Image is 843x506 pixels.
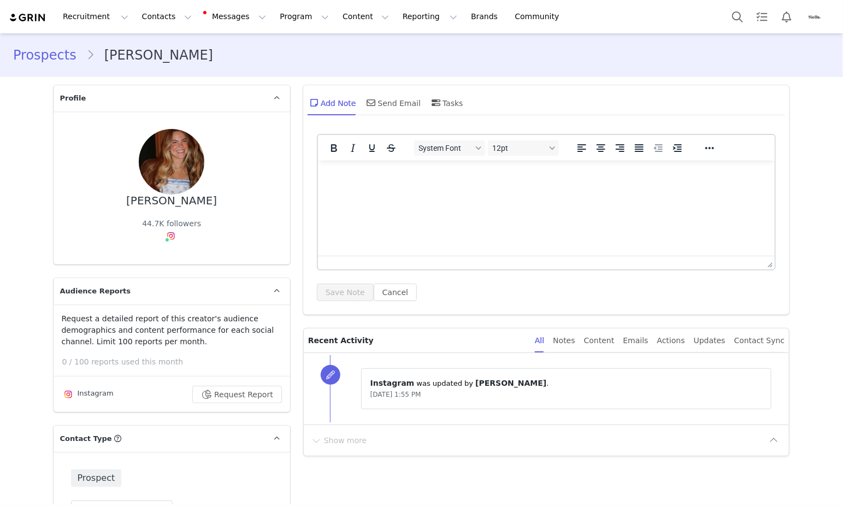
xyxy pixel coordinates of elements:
button: Messages [199,4,273,29]
a: Tasks [750,4,774,29]
div: Content [584,328,615,353]
p: Recent Activity [308,328,526,352]
div: Updates [694,328,726,353]
iframe: Rich Text Area [318,161,775,256]
button: Reporting [396,4,464,29]
button: Align left [573,140,591,156]
div: Press the Up and Down arrow keys to resize the editor. [763,256,775,269]
img: grin logo [9,13,47,23]
button: Align center [592,140,610,156]
div: Contact Sync [734,328,785,353]
img: instagram.svg [167,232,175,240]
img: instagram.svg [64,390,73,399]
button: Fonts [414,140,485,156]
button: Save Note [317,284,374,301]
button: Request Report [192,386,282,403]
button: Underline [363,140,381,156]
span: [DATE] 1:55 PM [370,391,421,398]
span: Profile [60,93,86,104]
button: Search [726,4,750,29]
div: [PERSON_NAME] [126,195,217,207]
span: [PERSON_NAME] [475,379,546,387]
button: Decrease indent [649,140,668,156]
img: 0ae5e4c0-9d96-43e8-a0bd-65e0067b99ad.png [806,8,823,26]
button: Italic [344,140,362,156]
button: Strikethrough [382,140,400,156]
button: Show more [310,432,368,449]
button: Bold [325,140,343,156]
p: ⁨ ⁩ was updated by ⁨ ⁩. [370,378,763,389]
span: Audience Reports [60,286,131,297]
button: Recruitment [56,4,135,29]
div: Notes [553,328,575,353]
a: Prospects [13,45,86,65]
span: Instagram [370,379,415,387]
div: Send Email [365,90,421,116]
a: Brands [464,4,508,29]
div: Instagram [62,388,114,401]
div: All [535,328,544,353]
button: Font sizes [488,140,559,156]
p: Request a detailed report of this creator's audience demographics and content performance for eac... [62,313,282,348]
button: Reveal or hide additional toolbar items [700,140,719,156]
div: Emails [623,328,649,353]
p: 0 / 100 reports used this month [62,356,290,368]
button: Justify [630,140,649,156]
button: Contacts [135,4,198,29]
div: Tasks [429,90,463,116]
div: Actions [657,328,685,353]
div: Add Note [308,90,356,116]
img: 0812d552-f652-4383-ab68-5a1f1191abbf.jpg [139,129,204,195]
button: Cancel [374,284,417,301]
span: System Font [418,144,472,152]
span: 12pt [492,144,546,152]
span: Contact Type [60,433,112,444]
div: 44.7K followers [142,218,201,230]
button: Align right [611,140,629,156]
button: Increase indent [668,140,687,156]
a: Community [509,4,571,29]
span: Prospect [71,469,122,487]
button: Program [273,4,335,29]
button: Notifications [775,4,799,29]
button: Profile [799,8,834,26]
button: Content [336,4,396,29]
